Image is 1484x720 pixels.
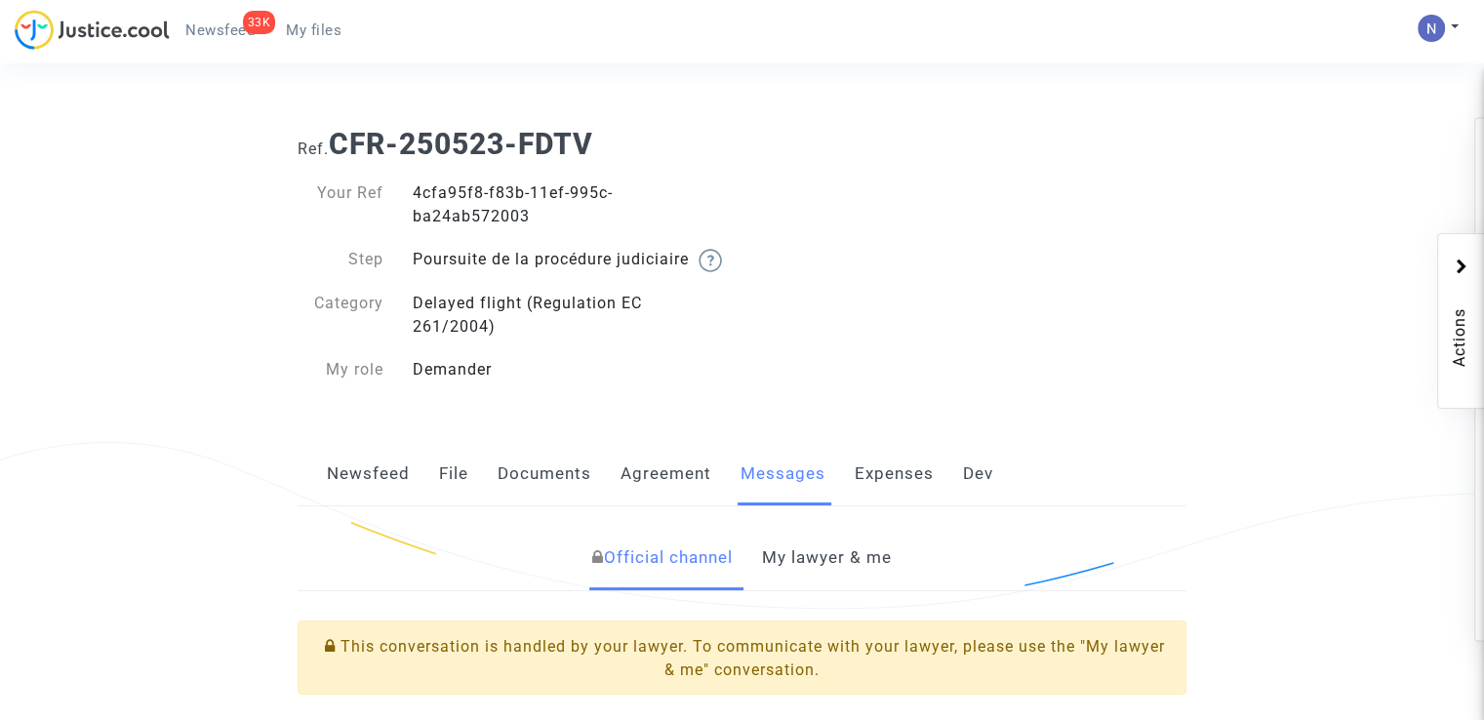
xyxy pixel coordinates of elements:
[398,358,742,381] div: Demander
[855,442,934,506] a: Expenses
[283,181,398,228] div: Your Ref
[15,10,170,50] img: jc-logo.svg
[283,358,398,381] div: My role
[398,181,742,228] div: 4cfa95f8-f83b-11ef-995c-ba24ab572003
[592,526,733,590] a: Official channel
[1418,15,1445,42] img: ACg8ocLbdXnmRFmzhNqwOPt_sjleXT1r-v--4sGn8-BO7_nRuDcVYw=s96-c
[498,442,591,506] a: Documents
[1448,254,1471,398] span: Actions
[439,442,468,506] a: File
[298,620,1186,695] div: This conversation is handled by your lawyer. To communicate with your lawyer, please use the "My ...
[283,248,398,272] div: Step
[621,442,711,506] a: Agreement
[741,442,825,506] a: Messages
[398,248,742,272] div: Poursuite de la procédure judiciaire
[185,21,255,39] span: Newsfeed
[243,11,276,34] div: 33K
[327,442,410,506] a: Newsfeed
[398,292,742,339] div: Delayed flight (Regulation EC 261/2004)
[270,16,357,45] a: My files
[963,442,993,506] a: Dev
[298,140,329,158] span: Ref.
[283,292,398,339] div: Category
[329,127,593,161] b: CFR-250523-FDTV
[762,526,892,590] a: My lawyer & me
[699,249,722,272] img: help.svg
[286,21,341,39] span: My files
[170,16,270,45] a: 33KNewsfeed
